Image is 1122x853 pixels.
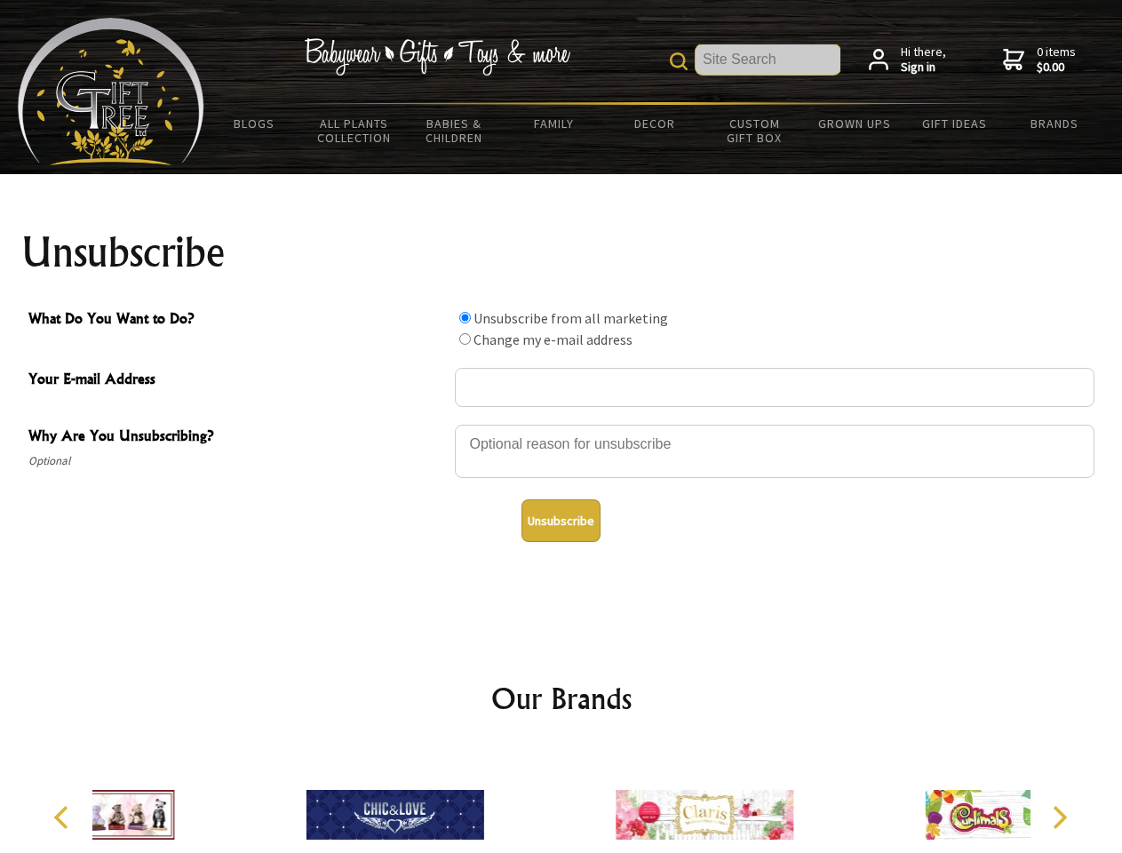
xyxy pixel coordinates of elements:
[473,331,633,348] label: Change my e-mail address
[901,60,946,76] strong: Sign in
[28,425,446,450] span: Why Are You Unsubscribing?
[1003,44,1076,76] a: 0 items$0.00
[670,52,688,70] img: product search
[1037,60,1076,76] strong: $0.00
[304,38,570,76] img: Babywear - Gifts - Toys & more
[1037,44,1076,76] span: 0 items
[869,44,946,76] a: Hi there,Sign in
[44,798,84,837] button: Previous
[455,425,1094,478] textarea: Why Are You Unsubscribing?
[521,499,601,542] button: Unsubscribe
[505,105,605,142] a: Family
[28,368,446,394] span: Your E-mail Address
[36,677,1087,720] h2: Our Brands
[305,105,405,156] a: All Plants Collection
[804,105,904,142] a: Grown Ups
[204,105,305,142] a: BLOGS
[28,450,446,472] span: Optional
[904,105,1005,142] a: Gift Ideas
[21,231,1102,274] h1: Unsubscribe
[404,105,505,156] a: Babies & Children
[28,307,446,333] span: What Do You Want to Do?
[459,333,471,345] input: What Do You Want to Do?
[704,105,805,156] a: Custom Gift Box
[1005,105,1105,142] a: Brands
[1039,798,1078,837] button: Next
[473,309,668,327] label: Unsubscribe from all marketing
[459,312,471,323] input: What Do You Want to Do?
[604,105,704,142] a: Decor
[901,44,946,76] span: Hi there,
[696,44,840,75] input: Site Search
[455,368,1094,407] input: Your E-mail Address
[18,18,204,165] img: Babyware - Gifts - Toys and more...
